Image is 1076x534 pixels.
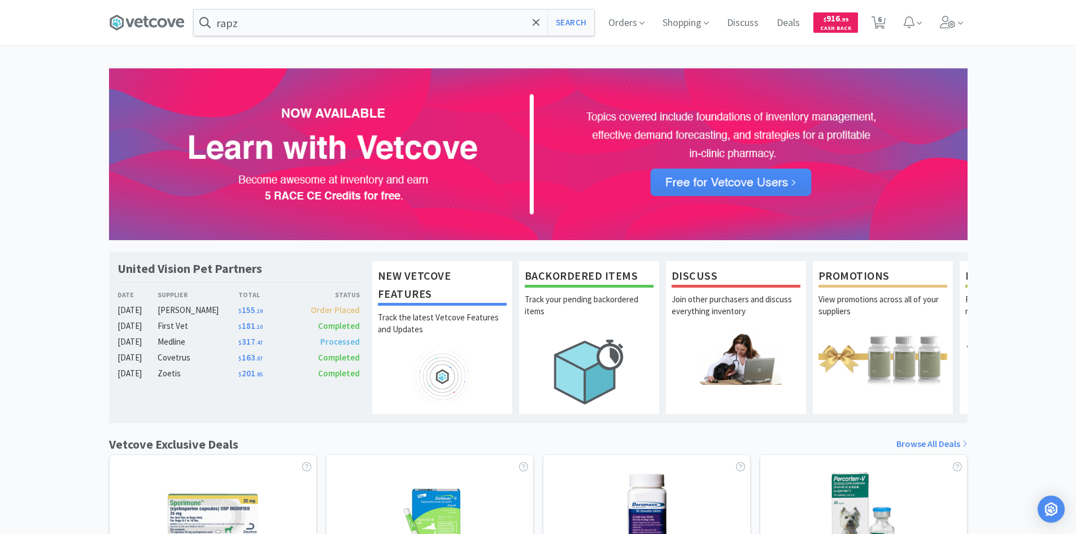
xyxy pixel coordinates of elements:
[812,261,953,414] a: PromotionsView promotions across all of your suppliers
[109,68,968,240] img: 72e902af0f5a4fbaa8a378133742b35d.png
[311,305,360,315] span: Order Placed
[238,307,242,315] span: $
[818,293,947,333] p: View promotions across all of your suppliers
[117,319,158,333] div: [DATE]
[238,289,299,300] div: Total
[813,7,858,38] a: $916.99Cash Back
[238,339,242,346] span: $
[318,320,360,331] span: Completed
[255,307,263,315] span: . 19
[117,319,360,333] a: [DATE]First Vet$181.10Completed
[547,10,594,36] button: Search
[519,261,660,414] a: Backordered ItemsTrack your pending backordered items
[238,305,263,315] span: 155
[255,371,263,378] span: . 95
[672,267,800,288] h1: Discuss
[194,10,594,36] input: Search by item, sku, manufacturer, ingredient, size...
[158,335,238,349] div: Medline
[525,293,654,333] p: Track your pending backordered items
[672,293,800,333] p: Join other purchasers and discuss everything inventory
[1038,496,1065,523] div: Open Intercom Messenger
[238,336,263,347] span: 317
[818,333,947,384] img: hero_promotions.png
[896,437,968,451] a: Browse All Deals
[772,18,804,28] a: Deals
[158,303,238,317] div: [PERSON_NAME]
[117,351,158,364] div: [DATE]
[117,335,360,349] a: [DATE]Medline$317.47Processed
[255,355,263,362] span: . 87
[372,261,513,414] a: New Vetcove FeaturesTrack the latest Vetcove Features and Updates
[525,267,654,288] h1: Backordered Items
[672,333,800,384] img: hero_discuss.png
[299,289,360,300] div: Status
[117,367,360,380] a: [DATE]Zoetis$201.95Completed
[238,355,242,362] span: $
[824,13,848,24] span: 916
[665,261,807,414] a: DiscussJoin other purchasers and discuss everything inventory
[117,303,158,317] div: [DATE]
[320,336,360,347] span: Processed
[117,367,158,380] div: [DATE]
[255,323,263,331] span: . 10
[525,333,654,410] img: hero_backorders.png
[109,435,238,454] h1: Vetcove Exclusive Deals
[378,351,507,402] img: hero_feature_roadmap.png
[238,368,263,379] span: 201
[840,16,848,23] span: . 99
[820,25,851,33] span: Cash Back
[255,339,263,346] span: . 47
[158,367,238,380] div: Zoetis
[378,267,507,306] h1: New Vetcove Features
[117,351,360,364] a: [DATE]Covetrus$163.87Completed
[378,311,507,351] p: Track the latest Vetcove Features and Updates
[238,320,263,331] span: 181
[238,371,242,378] span: $
[238,323,242,331] span: $
[318,352,360,363] span: Completed
[158,351,238,364] div: Covetrus
[818,267,947,288] h1: Promotions
[158,319,238,333] div: First Vet
[824,16,826,23] span: $
[117,261,262,277] h1: United Vision Pet Partners
[238,352,263,363] span: 163
[117,335,158,349] div: [DATE]
[158,289,238,300] div: Supplier
[117,303,360,317] a: [DATE][PERSON_NAME]$155.19Order Placed
[722,18,763,28] a: Discuss
[867,19,890,29] a: 6
[318,368,360,379] span: Completed
[117,289,158,300] div: Date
